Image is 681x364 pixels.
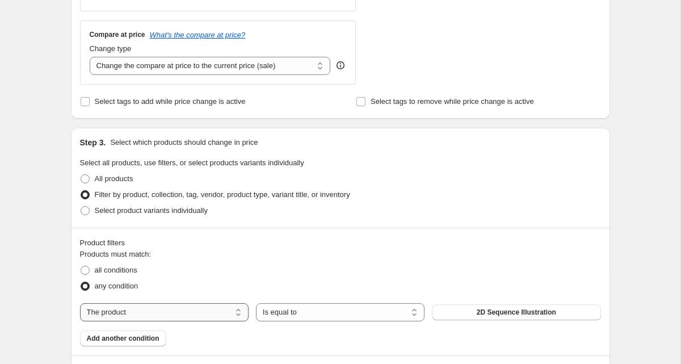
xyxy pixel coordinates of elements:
[90,44,132,53] span: Change type
[80,158,304,167] span: Select all products, use filters, or select products variants individually
[80,137,106,148] h2: Step 3.
[110,137,258,148] p: Select which products should change in price
[95,266,137,274] span: all conditions
[150,31,246,39] button: What's the compare at price?
[87,334,159,343] span: Add another condition
[335,60,346,71] div: help
[80,250,152,258] span: Products must match:
[95,174,133,183] span: All products
[371,97,534,106] span: Select tags to remove while price change is active
[80,237,601,249] div: Product filters
[432,304,600,320] button: 2D Sequence Illustration
[95,282,138,290] span: any condition
[90,30,145,39] h3: Compare at price
[80,330,166,346] button: Add another condition
[95,97,246,106] span: Select tags to add while price change is active
[95,206,208,215] span: Select product variants individually
[95,190,350,199] span: Filter by product, collection, tag, vendor, product type, variant title, or inventory
[477,308,556,317] span: 2D Sequence Illustration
